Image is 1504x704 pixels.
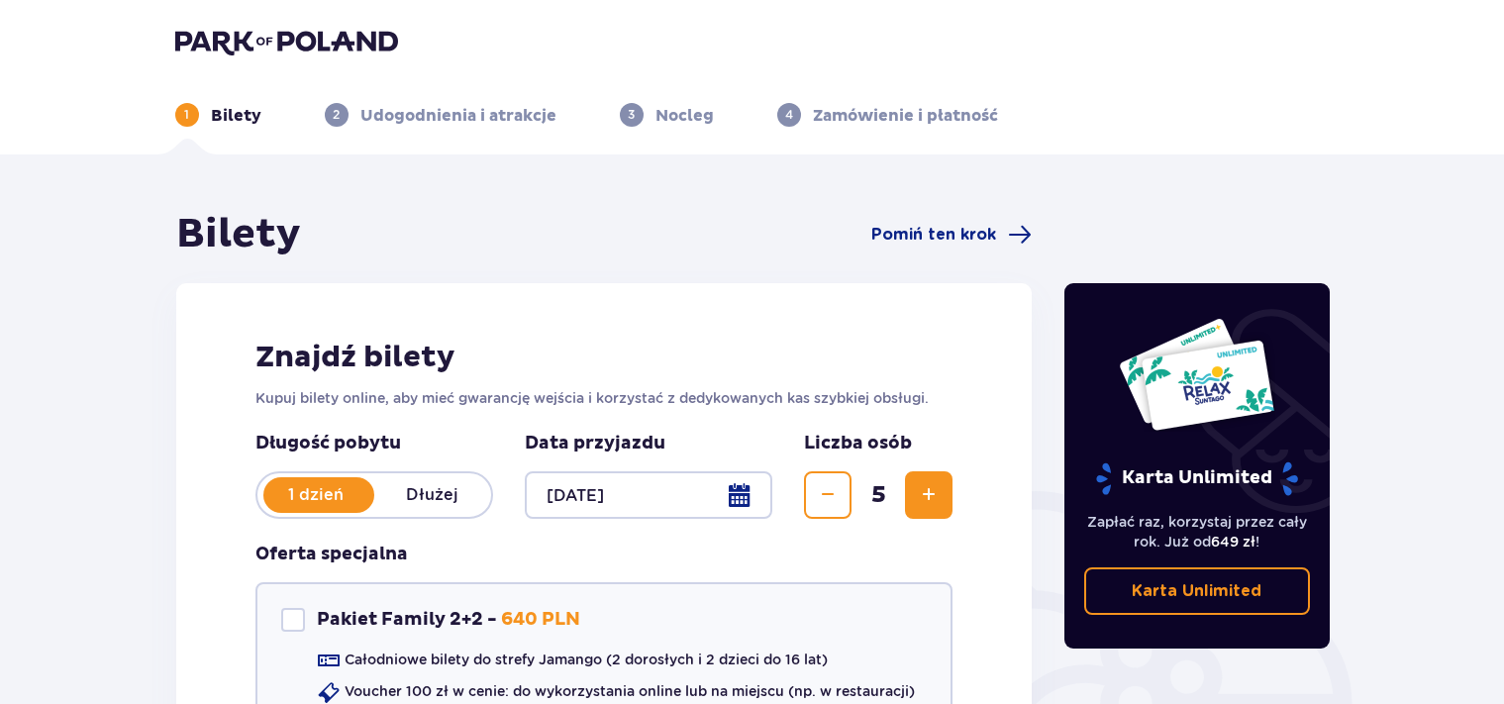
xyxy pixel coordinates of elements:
[804,432,912,455] p: Liczba osób
[1132,580,1261,602] p: Karta Unlimited
[525,432,665,455] p: Data przyjazdu
[501,608,580,632] p: 640 PLN
[255,388,953,408] p: Kupuj bilety online, aby mieć gwarancję wejścia i korzystać z dedykowanych kas szybkiej obsługi.
[175,103,261,127] div: 1Bilety
[255,543,408,566] h3: Oferta specjalna
[1211,534,1255,550] span: 649 zł
[655,105,714,127] p: Nocleg
[360,105,556,127] p: Udogodnienia i atrakcje
[905,471,953,519] button: Zwiększ
[871,224,996,246] span: Pomiń ten krok
[871,223,1032,247] a: Pomiń ten krok
[175,28,398,55] img: Park of Poland logo
[374,484,491,506] p: Dłużej
[345,681,915,701] p: Voucher 100 zł w cenie: do wykorzystania online lub na miejscu (np. w restauracji)
[184,106,189,124] p: 1
[176,210,301,259] h1: Bilety
[211,105,261,127] p: Bilety
[333,106,340,124] p: 2
[628,106,635,124] p: 3
[1094,461,1300,496] p: Karta Unlimited
[317,608,497,632] p: Pakiet Family 2+2 -
[255,339,953,376] h2: Znajdź bilety
[620,103,714,127] div: 3Nocleg
[325,103,556,127] div: 2Udogodnienia i atrakcje
[1084,512,1310,552] p: Zapłać raz, korzystaj przez cały rok. Już od !
[813,105,998,127] p: Zamówienie i płatność
[777,103,998,127] div: 4Zamówienie i płatność
[1118,317,1275,432] img: Dwie karty całoroczne do Suntago z napisem 'UNLIMITED RELAX', na białym tle z tropikalnymi liśćmi...
[345,650,828,669] p: Całodniowe bilety do strefy Jamango (2 dorosłych i 2 dzieci do 16 lat)
[1084,567,1310,615] a: Karta Unlimited
[257,484,374,506] p: 1 dzień
[255,432,493,455] p: Długość pobytu
[855,480,901,510] span: 5
[785,106,793,124] p: 4
[804,471,852,519] button: Zmniejsz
